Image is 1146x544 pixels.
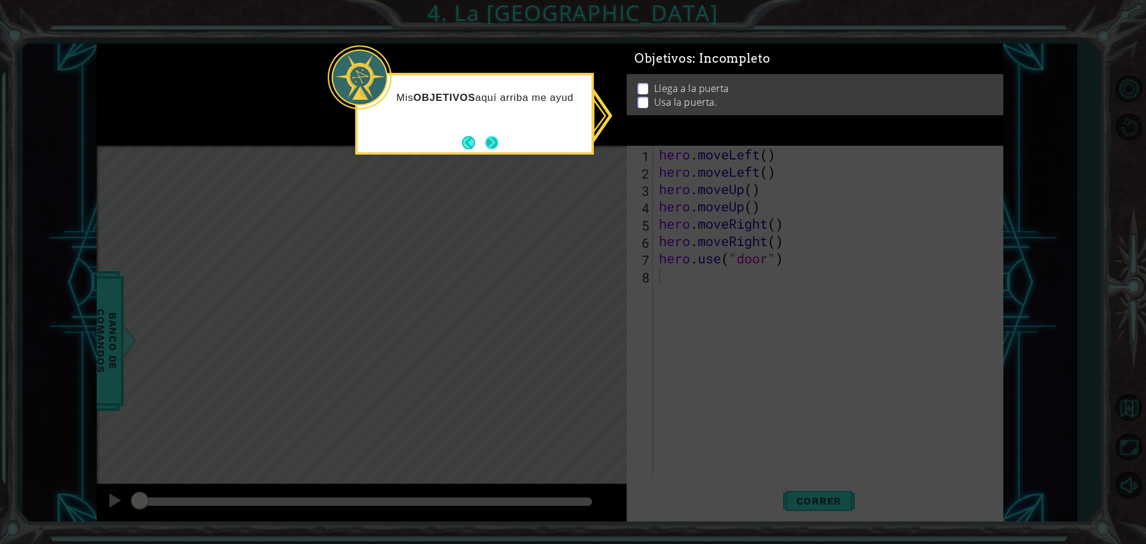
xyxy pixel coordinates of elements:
button: Next [485,136,498,149]
p: Mis aquí arriba me ayud [396,91,583,105]
p: Usa la puerta. [654,96,717,109]
span: : Incompleto [692,51,770,66]
button: Back [462,136,485,149]
span: Objetivos [634,51,771,66]
p: Llega a la puerta [654,82,729,95]
strong: OBJETIVOS [414,92,476,103]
